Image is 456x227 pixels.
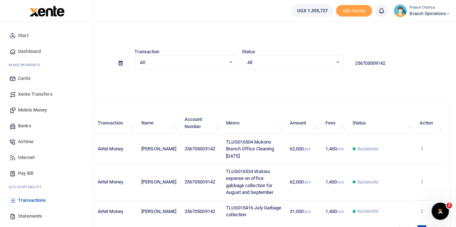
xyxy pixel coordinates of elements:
[292,4,333,17] a: UGX 1,355,727
[289,4,336,17] li: Wallet ballance
[27,78,450,86] p: Download
[304,180,310,184] small: UGX
[134,48,159,55] label: Transaction
[98,179,123,185] span: Airtel Money
[185,146,215,151] span: 256705009142
[304,147,310,151] small: UGX
[6,28,88,44] a: Start
[297,7,328,14] span: UGX 1,355,727
[141,146,176,151] span: [PERSON_NAME]
[326,209,344,214] span: 1,400
[6,181,88,192] li: Ac
[242,48,256,55] label: Status
[185,179,215,185] span: 256705009142
[322,112,349,134] th: Fees: activate to sort column ascending
[18,197,46,204] span: Transactions
[336,5,372,17] li: Toup your wallet
[141,209,176,214] span: [PERSON_NAME]
[326,146,344,151] span: 1,400
[336,8,372,13] a: Add money
[180,112,222,134] th: Account Number: activate to sort column ascending
[409,5,450,11] small: Peace Otema
[18,138,34,145] span: Airtime
[337,180,344,184] small: UGX
[98,209,123,214] span: Airtel Money
[185,209,215,214] span: 256705009142
[140,59,225,66] span: All
[6,208,88,224] a: Statements
[357,146,378,152] span: Successful
[337,210,344,214] small: UGX
[304,210,310,214] small: UGX
[6,165,88,181] a: Pay Bill
[6,59,88,71] li: M
[326,179,344,185] span: 1,400
[6,86,88,102] a: Xente Transfers
[6,102,88,118] a: Mobile Money
[6,150,88,165] a: Internet
[357,179,378,185] span: Successful
[357,208,378,214] span: Successful
[226,205,281,218] span: TLUG015416 July Garbage collection
[14,184,41,190] span: countability
[290,146,311,151] span: 62,000
[6,192,88,208] a: Transactions
[18,154,35,161] span: Internet
[18,122,31,130] span: Banks
[247,59,333,66] span: All
[137,112,181,134] th: Name: activate to sort column ascending
[285,112,321,134] th: Amount: activate to sort column ascending
[222,112,286,134] th: Memo: activate to sort column ascending
[446,203,452,208] span: 2
[394,4,407,17] img: profile-user
[6,118,88,134] a: Banks
[415,112,444,134] th: Action: activate to sort column ascending
[18,91,53,98] span: Xente Transfers
[226,169,273,195] span: TLUG016524 Wakiso expense on office gabbage collection for August and September
[6,44,88,59] a: Dashboard
[18,48,41,55] span: Dashboard
[6,134,88,150] a: Airtime
[30,6,65,17] img: logo-large
[337,147,344,151] small: UGX
[29,8,65,13] a: logo-small logo-large logo-large
[226,139,274,159] span: TLUG016504 Mukono Branch Office Cleaning [DATE]
[431,203,449,220] iframe: Intercom live chat
[290,179,311,185] span: 62,000
[18,213,42,220] span: Statements
[93,112,137,134] th: Transaction: activate to sort column ascending
[394,4,450,17] a: profile-user Peace Otema Branch Operations
[18,75,31,82] span: Cards
[409,10,450,17] span: Branch Operations
[349,57,450,69] input: Search
[336,5,372,17] span: Add money
[141,179,176,185] span: [PERSON_NAME]
[18,170,33,177] span: Pay Bill
[18,32,28,39] span: Start
[6,71,88,86] a: Cards
[18,106,47,114] span: Mobile Money
[290,209,311,214] span: 31,000
[348,112,415,134] th: Status: activate to sort column ascending
[12,62,40,68] span: ake Payments
[98,146,123,151] span: Airtel Money
[27,31,450,39] h4: Transactions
